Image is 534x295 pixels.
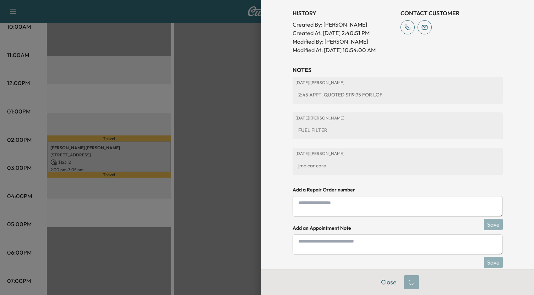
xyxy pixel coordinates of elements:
p: Modified At : [DATE] 10:54:00 AM [293,46,395,54]
div: FUEL FILTER [295,124,500,137]
p: [DATE] | [PERSON_NAME] [295,115,500,121]
div: jma car care [295,159,500,172]
h3: History [293,9,395,17]
h3: CONTACT CUSTOMER [400,9,503,17]
h4: Add an Appointment Note [293,224,503,232]
h3: NOTES [293,66,503,74]
p: Created At : [DATE] 2:40:51 PM [293,29,395,37]
p: Modified By : [PERSON_NAME] [293,37,395,46]
p: Created By : [PERSON_NAME] [293,20,395,29]
p: [DATE] | [PERSON_NAME] [295,151,500,156]
h4: Add a Repair Order number [293,186,503,193]
button: Close [376,275,401,289]
p: [DATE] | [PERSON_NAME] [295,80,500,85]
div: 2:45 APPT. QUOTED $119.95 FOR LOF [295,88,500,101]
